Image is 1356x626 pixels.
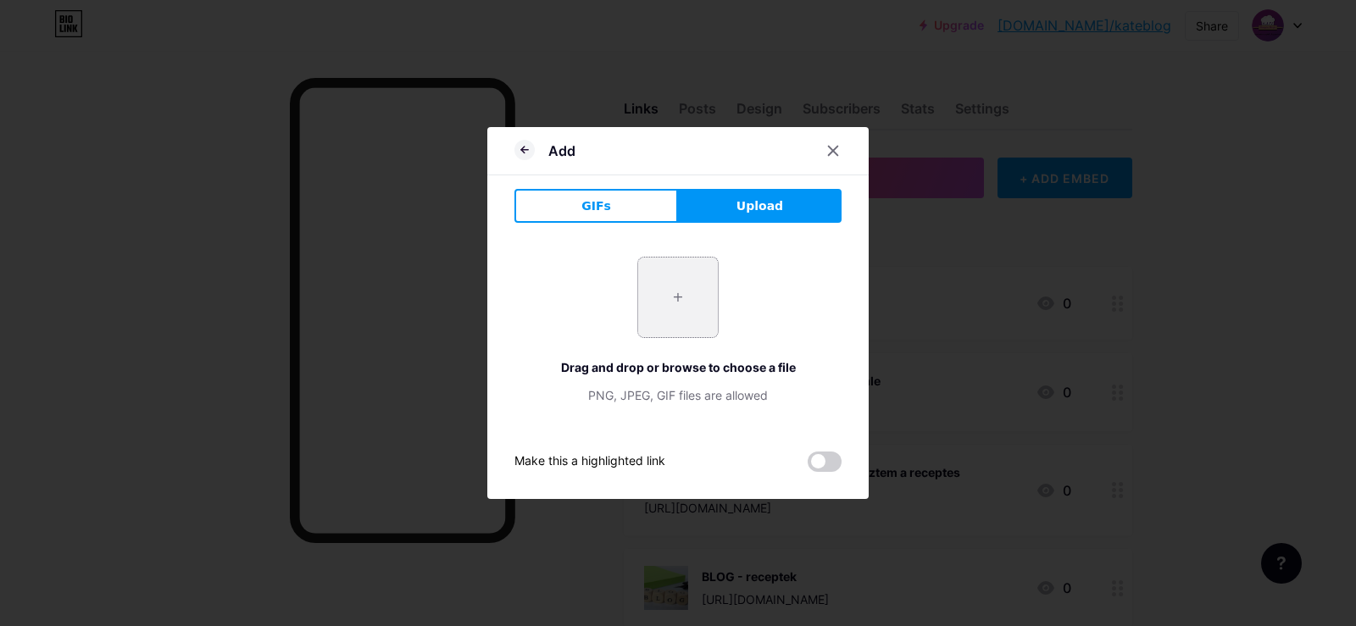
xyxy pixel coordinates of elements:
span: GIFs [581,197,611,215]
div: PNG, JPEG, GIF files are allowed [514,386,842,404]
div: Make this a highlighted link [514,451,665,472]
div: Drag and drop or browse to choose a file [514,358,842,376]
div: Add [548,141,575,161]
button: GIFs [514,189,678,223]
button: Upload [678,189,842,223]
span: Upload [736,197,783,215]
